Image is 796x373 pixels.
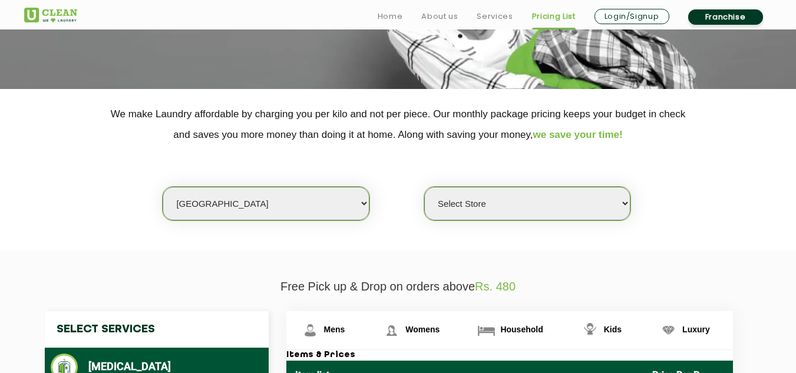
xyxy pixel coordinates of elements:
p: We make Laundry affordable by charging you per kilo and not per piece. Our monthly package pricin... [24,104,772,145]
span: we save your time! [533,129,623,140]
span: Womens [405,325,440,334]
span: Luxury [682,325,710,334]
span: Mens [324,325,345,334]
a: Services [477,9,513,24]
a: Franchise [688,9,763,25]
img: Mens [300,320,321,341]
h4: Select Services [45,311,269,348]
a: Home [378,9,403,24]
img: UClean Laundry and Dry Cleaning [24,8,77,22]
span: Rs. 480 [475,280,516,293]
p: Free Pick up & Drop on orders above [24,280,772,293]
a: Login/Signup [594,9,669,24]
img: Luxury [658,320,679,341]
span: Kids [604,325,622,334]
span: Household [500,325,543,334]
a: Pricing List [532,9,576,24]
a: About us [421,9,458,24]
img: Kids [580,320,600,341]
img: Household [476,320,497,341]
img: Womens [381,320,402,341]
h3: Items & Prices [286,350,733,361]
